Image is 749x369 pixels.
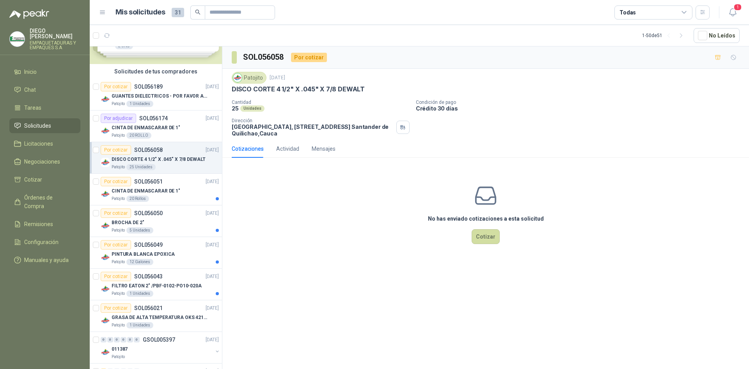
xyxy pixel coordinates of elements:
[270,74,285,82] p: [DATE]
[206,305,219,312] p: [DATE]
[24,86,36,94] span: Chat
[733,4,742,11] span: 1
[232,100,410,105] p: Cantidad
[112,322,125,328] p: Patojito
[24,256,69,264] span: Manuales y ayuda
[9,253,80,267] a: Manuales y ayuda
[472,229,500,244] button: Cotizar
[114,337,120,342] div: 0
[9,217,80,232] a: Remisiones
[24,193,73,210] span: Órdenes de Compra
[90,79,222,111] a: Por cotizarSOL056189[DATE] Company LogoGUANTES DIELECTRICOS - POR FAVOR ADJUNTAR SU FICHA TECNICA...
[232,85,365,93] p: DISCO CORTE 4 1/2" X .045" X 7/8 DEWALT
[112,196,125,202] p: Patojito
[112,227,125,234] p: Patojito
[206,273,219,280] p: [DATE]
[134,210,163,216] p: SOL056050
[232,144,264,153] div: Cotizaciones
[232,118,393,123] p: Dirección
[90,64,222,79] div: Solicitudes de tus compradores
[24,103,41,112] span: Tareas
[101,189,110,199] img: Company Logo
[134,305,163,311] p: SOL056021
[112,314,209,321] p: GRASA DE ALTA TEMPERATURA OKS 4210 X 5 KG
[134,84,163,89] p: SOL056189
[9,190,80,214] a: Órdenes de Compra
[90,237,222,269] a: Por cotizarSOL056049[DATE] Company LogoPINTURA BLANCA EPOXICAPatojito12 Galones
[101,126,110,135] img: Company Logo
[90,111,222,142] a: Por adjudicarSOL056174[DATE] Company LogoCINTA DE ENMASCARAR DE 1"Patojito20 ROLLO
[126,291,153,297] div: 1 Unidades
[24,175,42,184] span: Cotizar
[112,251,175,258] p: PINTURA BLANCA EPOXICA
[232,123,393,137] p: [GEOGRAPHIC_DATA], [STREET_ADDRESS] Santander de Quilichao , Cauca
[24,139,53,148] span: Licitaciones
[206,241,219,249] p: [DATE]
[101,272,131,281] div: Por cotizar
[9,64,80,79] a: Inicio
[428,214,544,223] h3: No has enviado cotizaciones a esta solicitud
[90,142,222,174] a: Por cotizarSOL056058[DATE] Company LogoDISCO CORTE 4 1/2" X .045" X 7/8 DEWALTPatojito25 Unidades
[24,68,37,76] span: Inicio
[416,100,746,105] p: Condición de pago
[206,115,219,122] p: [DATE]
[126,227,153,234] div: 5 Unidades
[90,300,222,332] a: Por cotizarSOL056021[DATE] Company LogoGRASA DE ALTA TEMPERATURA OKS 4210 X 5 KGPatojito1 Unidades
[240,105,264,112] div: Unidades
[101,94,110,104] img: Company Logo
[619,8,636,17] div: Todas
[243,51,285,63] h3: SOL056058
[126,164,156,170] div: 25 Unidades
[291,53,327,62] div: Por cotizar
[143,337,175,342] p: GSOL005397
[206,83,219,91] p: [DATE]
[90,205,222,237] a: Por cotizarSOL056050[DATE] Company LogoBROCHA DE 2"Patojito5 Unidades
[101,114,136,123] div: Por adjudicar
[127,337,133,342] div: 0
[90,174,222,205] a: Por cotizarSOL056051[DATE] Company LogoCINTA DE ENMASCARAR DE 1"Patojito20 Rollos
[126,259,153,265] div: 12 Galones
[206,210,219,217] p: [DATE]
[90,269,222,300] a: Por cotizarSOL056043[DATE] Company LogoFILTRO EATON 2" /PBF-0102-PO10-020APatojito1 Unidades
[101,158,110,167] img: Company Logo
[112,164,125,170] p: Patojito
[101,335,220,360] a: 0 0 0 0 0 0 GSOL005397[DATE] Company Logo011387Patojito
[206,336,219,344] p: [DATE]
[126,132,151,139] div: 20 ROLLO
[206,146,219,154] p: [DATE]
[9,100,80,115] a: Tareas
[10,32,25,46] img: Company Logo
[134,242,163,248] p: SOL056049
[107,337,113,342] div: 0
[112,156,206,163] p: DISCO CORTE 4 1/2" X .045" X 7/8 DEWALT
[642,29,687,42] div: 1 - 50 de 51
[30,28,80,39] p: DIEGO [PERSON_NAME]
[9,172,80,187] a: Cotizar
[172,8,184,17] span: 31
[134,337,140,342] div: 0
[416,105,746,112] p: Crédito 30 días
[101,145,131,155] div: Por cotizar
[694,28,740,43] button: No Leídos
[9,136,80,151] a: Licitaciones
[112,346,128,353] p: 011387
[112,259,125,265] p: Patojito
[126,101,153,107] div: 1 Unidades
[126,322,153,328] div: 1 Unidades
[30,41,80,50] p: EMPAQUETADURAS Y EMPAQUES S.A
[195,9,201,15] span: search
[121,337,126,342] div: 0
[9,118,80,133] a: Solicitudes
[101,82,131,91] div: Por cotizar
[9,154,80,169] a: Negociaciones
[101,284,110,294] img: Company Logo
[112,219,144,226] p: BROCHA DE 2"
[101,253,110,262] img: Company Logo
[101,348,110,357] img: Company Logo
[276,144,299,153] div: Actividad
[101,316,110,325] img: Company Logo
[112,124,180,132] p: CINTA DE ENMASCARAR DE 1"
[101,221,110,230] img: Company Logo
[232,105,239,112] p: 25
[134,274,163,279] p: SOL056043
